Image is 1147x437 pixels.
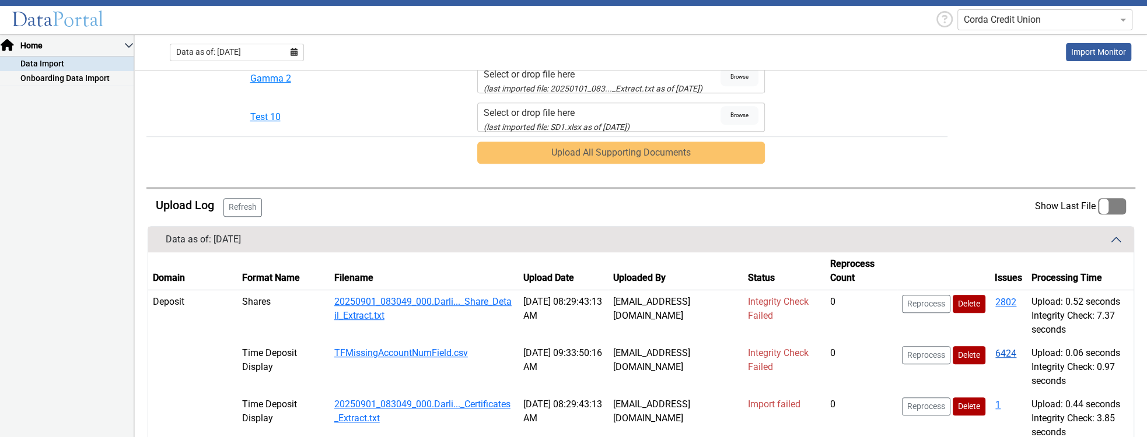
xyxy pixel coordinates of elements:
button: Reprocess [902,346,950,364]
th: Format Name [237,252,329,290]
span: Data [12,7,53,32]
td: [DATE] 08:29:43:13 AM [519,290,609,341]
button: 6424 [995,346,1017,361]
th: Status [743,252,826,290]
th: Reprocess Count [826,252,898,290]
button: Reprocess [902,397,950,415]
div: Upload: 0.44 seconds [1031,397,1129,411]
a: 20250901_083049_000.Darli..._Certificates_Extract.txt [334,399,510,424]
div: Integrity Check: 7.37 seconds [1031,309,1129,337]
div: Upload: 0.06 seconds [1031,346,1129,360]
div: Data as of: [DATE] [166,232,241,246]
div: Select or drop file here [484,106,721,120]
button: Reprocess [902,295,950,313]
small: SD1.xlsx [484,122,630,132]
td: [DATE] 09:33:50:16 AM [519,341,609,393]
button: Delete [953,346,985,364]
td: [EMAIL_ADDRESS][DOMAIN_NAME] [609,341,743,393]
span: Data as of: [DATE] [176,46,241,58]
button: Refresh [223,198,262,217]
button: Test 10 [250,110,389,124]
td: [EMAIL_ADDRESS][DOMAIN_NAME] [609,290,743,341]
th: Domain [148,252,237,290]
td: Shares [237,290,329,341]
span: Portal [53,7,104,32]
app-toggle-switch: Enable this to show only the last file loaded [1035,198,1126,217]
span: Import failed [748,399,800,410]
h5: Upload Log [156,198,214,212]
button: Delete [953,397,985,415]
span: Integrity Check Failed [748,296,809,321]
a: TFMissingAccountNumField.csv [334,347,468,358]
th: Issues [990,252,1027,290]
div: Select or drop file here [484,68,721,82]
th: Processing Time [1027,252,1134,290]
span: Browse [721,106,758,125]
button: 1 [995,397,1001,413]
div: Integrity Check: 0.97 seconds [1031,360,1129,388]
button: Delete [953,295,985,313]
a: This is available for Darling Employees only [1066,43,1131,61]
button: 2802 [995,295,1017,310]
button: Data as of: [DATE] [148,227,1134,252]
button: Gamma 2 [250,72,389,86]
label: Show Last File [1035,198,1126,215]
span: Integrity Check Failed [748,347,809,372]
td: Deposit [148,290,237,341]
td: 0 [826,290,898,341]
td: 0 [826,341,898,393]
ng-select: Corda Credit Union [957,9,1132,30]
td: Time Deposit Display [237,341,329,393]
th: Uploaded By [609,252,743,290]
span: Browse [721,68,758,86]
th: Upload Date [519,252,609,290]
a: 20250901_083049_000.Darli..._Share_Detail_Extract.txt [334,296,512,321]
th: Filename [330,252,519,290]
small: 20250101_083047_000.Darling_Consulting_Share_Detail_Extract.txt [484,84,702,93]
span: Home [19,40,124,52]
div: Upload: 0.52 seconds [1031,295,1129,309]
div: Help [932,9,957,31]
